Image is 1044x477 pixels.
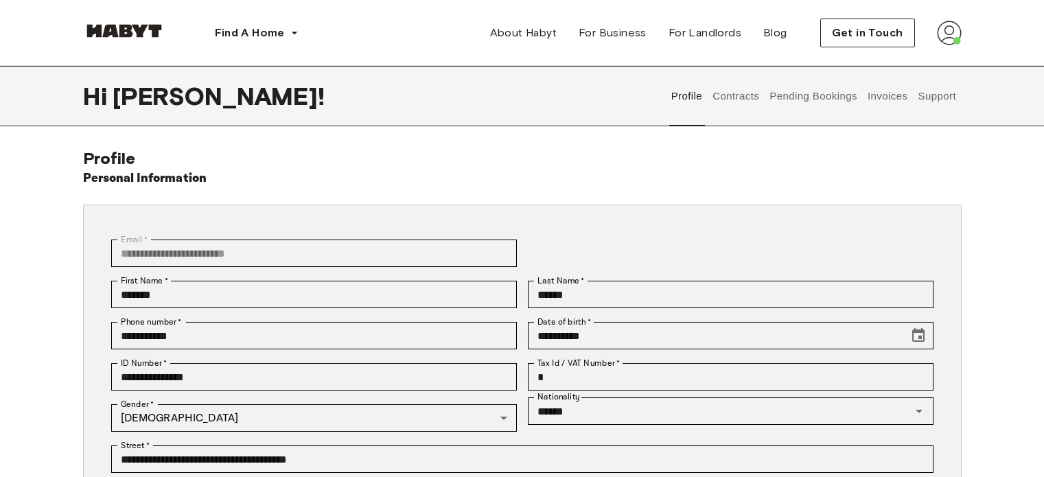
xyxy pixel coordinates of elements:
button: Contracts [711,66,761,126]
span: For Landlords [669,25,741,41]
label: Gender [121,398,154,410]
button: Profile [669,66,704,126]
a: Blog [752,19,798,47]
label: Tax Id / VAT Number [537,357,620,369]
button: Get in Touch [820,19,915,47]
button: Support [916,66,958,126]
label: Email [121,233,148,246]
span: Blog [763,25,787,41]
label: Street [121,439,150,452]
span: For Business [579,25,647,41]
img: Habyt [83,24,165,38]
a: About Habyt [479,19,568,47]
label: Nationality [537,391,580,403]
button: Choose date, selected date is Apr 13, 2004 [905,322,932,349]
div: user profile tabs [666,66,961,126]
label: First Name [121,275,168,287]
span: Hi [83,82,113,110]
button: Pending Bookings [768,66,859,126]
label: ID Number [121,357,167,369]
a: For Landlords [658,19,752,47]
button: Open [909,402,929,421]
button: Invoices [866,66,909,126]
img: avatar [937,21,962,45]
span: Get in Touch [832,25,903,41]
button: Find A Home [204,19,310,47]
span: Profile [83,148,136,168]
a: For Business [568,19,658,47]
div: [DEMOGRAPHIC_DATA] [111,404,517,432]
label: Last Name [537,275,585,287]
label: Phone number [121,316,182,328]
h6: Personal Information [83,169,207,188]
div: You can't change your email address at the moment. Please reach out to customer support in case y... [111,240,517,267]
span: [PERSON_NAME] ! [113,82,325,110]
span: About Habyt [490,25,557,41]
span: Find A Home [215,25,285,41]
label: Date of birth [537,316,591,328]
